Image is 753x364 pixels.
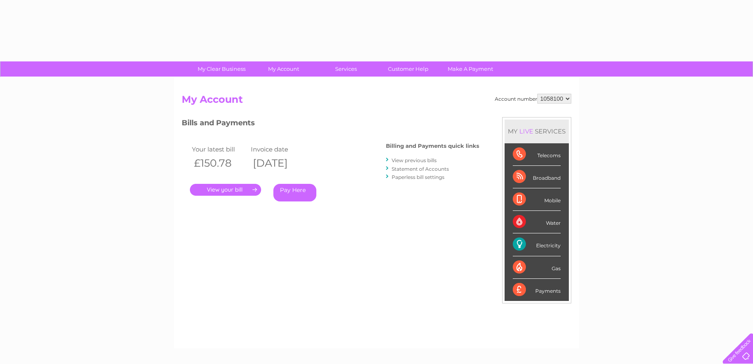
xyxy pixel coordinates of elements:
[249,155,308,172] th: [DATE]
[190,144,249,155] td: Your latest bill
[182,117,479,131] h3: Bills and Payments
[495,94,571,104] div: Account number
[513,166,561,188] div: Broadband
[273,184,316,201] a: Pay Here
[386,143,479,149] h4: Billing and Payments quick links
[188,61,255,77] a: My Clear Business
[190,155,249,172] th: £150.78
[392,157,437,163] a: View previous bills
[513,143,561,166] div: Telecoms
[312,61,380,77] a: Services
[392,166,449,172] a: Statement of Accounts
[513,256,561,279] div: Gas
[505,120,569,143] div: MY SERVICES
[250,61,318,77] a: My Account
[249,144,308,155] td: Invoice date
[513,233,561,256] div: Electricity
[513,211,561,233] div: Water
[182,94,571,109] h2: My Account
[518,127,535,135] div: LIVE
[392,174,444,180] a: Paperless bill settings
[513,279,561,301] div: Payments
[513,188,561,211] div: Mobile
[437,61,504,77] a: Make A Payment
[374,61,442,77] a: Customer Help
[190,184,261,196] a: .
